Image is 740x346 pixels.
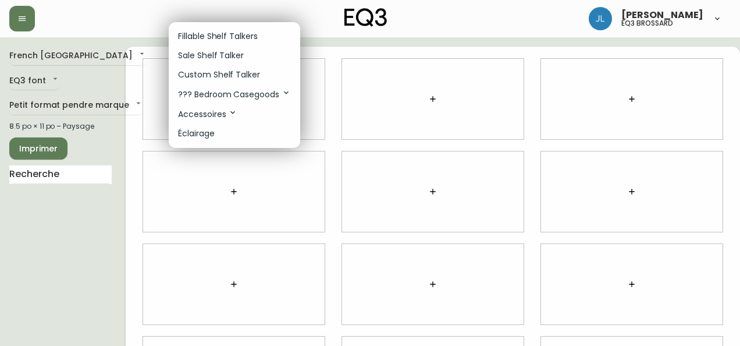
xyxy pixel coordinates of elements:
[178,128,215,140] p: Éclairage
[178,30,258,43] p: Fillable Shelf Talkers
[178,108,237,121] p: Accessoires
[178,50,244,62] p: Sale Shelf Talker
[178,69,260,81] p: Custom Shelf Talker
[178,88,291,101] p: ??? Bedroom Casegoods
